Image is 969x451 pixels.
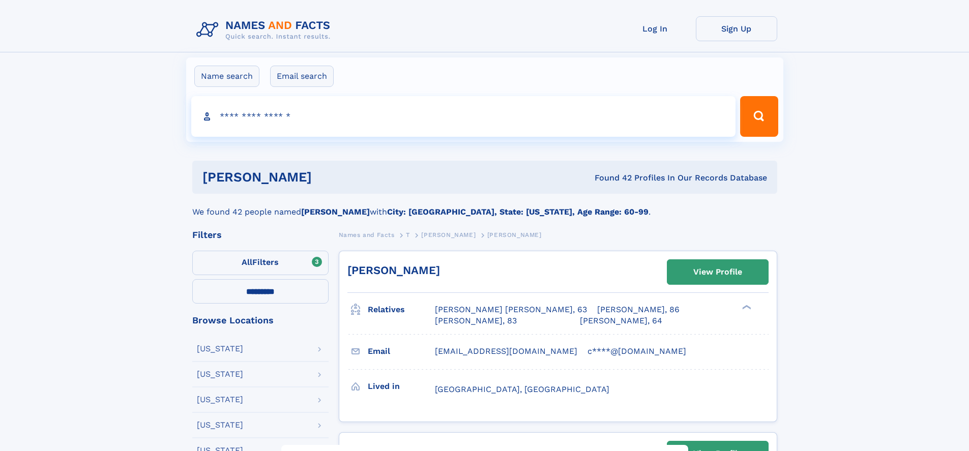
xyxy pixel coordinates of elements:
[242,257,252,267] span: All
[435,346,577,356] span: [EMAIL_ADDRESS][DOMAIN_NAME]
[197,396,243,404] div: [US_STATE]
[339,228,395,241] a: Names and Facts
[192,194,777,218] div: We found 42 people named with .
[406,228,410,241] a: T
[693,260,742,284] div: View Profile
[270,66,334,87] label: Email search
[435,304,587,315] a: [PERSON_NAME] [PERSON_NAME], 63
[614,16,696,41] a: Log In
[696,16,777,41] a: Sign Up
[347,264,440,277] a: [PERSON_NAME]
[368,378,435,395] h3: Lived in
[487,231,542,238] span: [PERSON_NAME]
[580,315,662,326] a: [PERSON_NAME], 64
[192,230,329,239] div: Filters
[387,207,649,217] b: City: [GEOGRAPHIC_DATA], State: [US_STATE], Age Range: 60-99
[740,304,752,311] div: ❯
[192,251,329,275] label: Filters
[597,304,680,315] a: [PERSON_NAME], 86
[453,172,767,184] div: Found 42 Profiles In Our Records Database
[194,66,259,87] label: Name search
[368,301,435,318] h3: Relatives
[197,421,243,429] div: [US_STATE]
[368,343,435,360] h3: Email
[197,370,243,378] div: [US_STATE]
[421,231,476,238] span: [PERSON_NAME]
[197,345,243,353] div: [US_STATE]
[192,16,339,44] img: Logo Names and Facts
[301,207,370,217] b: [PERSON_NAME]
[435,384,609,394] span: [GEOGRAPHIC_DATA], [GEOGRAPHIC_DATA]
[435,315,517,326] a: [PERSON_NAME], 83
[191,96,736,137] input: search input
[421,228,476,241] a: [PERSON_NAME]
[740,96,778,137] button: Search Button
[667,260,768,284] a: View Profile
[406,231,410,238] span: T
[202,171,453,184] h1: [PERSON_NAME]
[192,316,329,325] div: Browse Locations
